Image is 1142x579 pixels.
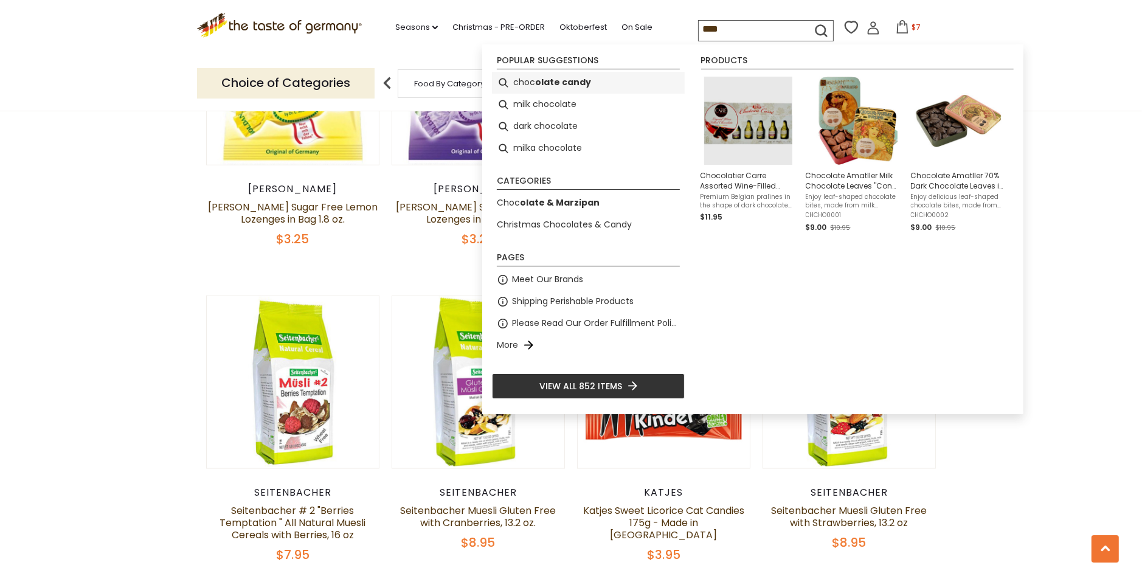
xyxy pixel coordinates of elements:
[492,137,685,159] li: milka chocolate
[492,335,685,356] li: More
[492,269,685,291] li: Meet Our Brands
[497,218,632,232] a: Christmas Chocolates & Candy
[763,487,936,499] div: Seitenbacher
[492,291,685,313] li: Shipping Perishable Products
[911,170,1006,191] span: Chocolate Amatller 70% Dark Chocolate Leaves in Art Deco Gift Tin, 2.1 oz
[906,72,1011,239] li: Chocolate Amatller 70% Dark Chocolate Leaves in Art Deco Gift Tin, 2.1 oz
[220,504,365,542] a: Seitenbacher # 2 "Berries Temptation " All Natural Muesli Cereals with Berries, 16 oz
[492,116,685,137] li: dark chocolate
[206,487,379,499] div: Seitenbacher
[208,200,378,226] a: [PERSON_NAME] Sugar Free Lemon Lozenges in Bag 1.8 oz.
[911,222,932,232] span: $9.00
[492,373,685,399] li: View all 852 items
[276,231,309,248] span: $3.25
[207,296,379,468] img: Seitenbacher # 2 "Berries Temptation " All Natural Muesli Cereals with Berries, 16 oz
[911,193,1006,210] span: Enjoy delicious leaf-shaped chocolate bites, made from 70% cocoa chocolate. Made using traditiona...
[704,77,792,165] img: Chocolatier Carre Assorted Wine-Filled Chocolates
[882,20,934,38] button: $7
[912,22,921,32] span: $7
[462,231,494,248] span: $3.25
[396,200,561,226] a: [PERSON_NAME] Sugar Free Salvia Lozenges in Bag 1.8 oz.
[701,212,723,222] span: $11.95
[936,223,956,232] span: $10.95
[492,313,685,335] li: Please Read Our Order Fulfillment Policies
[701,56,1014,69] li: Products
[647,546,680,563] span: $3.95
[395,21,438,34] a: Seasons
[197,68,375,98] p: Choice of Categories
[497,176,680,190] li: Categories
[806,170,901,191] span: Chocolate Amatller Milk Chocolate Leaves "Con Leche" in Art Deco Gift Tin, 2.1 oz
[832,534,867,551] span: $8.95
[911,211,1006,220] span: CHCHO0002
[392,296,564,468] img: Seitenbacher Muesli Gluten Free with Cranberries, 13.2 oz.
[911,77,1006,234] a: Chocolate Amatller 70% Dark Chocolate Leaves in Art Deco Gift Tin, 2.1 ozEnjoy delicious leaf-sha...
[701,170,796,191] span: Chocolatier Carre Assorted Wine-Filled Chocolates Gift Set, 7 bottles, 3.03 oz
[512,316,680,330] a: Please Read Our Order Fulfillment Policies
[583,504,744,542] a: Katjes Sweet Licorice Cat Candies 175g - Made in [GEOGRAPHIC_DATA]
[497,196,600,210] a: Chocolate & Marzipan
[512,272,583,286] a: Meet Our Brands
[452,21,545,34] a: Christmas - PRE-ORDER
[206,183,379,195] div: [PERSON_NAME]
[535,75,591,89] b: olate candy
[392,487,565,499] div: Seitenbacher
[492,72,685,94] li: chocolate candy
[375,71,400,95] img: previous arrow
[539,380,622,393] span: View all 852 items
[701,193,796,210] span: Premium Belgian pralines in the shape of dark chocolate bottles filled with a variety of wine, li...
[806,222,827,232] span: $9.00
[392,183,565,195] div: [PERSON_NAME]
[772,504,927,530] a: Seitenbacher Muesli Gluten Free with Strawberries, 13.2 oz
[512,294,634,308] a: Shipping Perishable Products
[806,193,901,210] span: Enjoy leaf-shaped chocolate bites, made from milk chocolate with caramel cream (con leche). A del...
[492,192,685,214] li: Chocolate & Marzipan
[696,72,801,239] li: Chocolatier Carre Assorted Wine-Filled Chocolates Gift Set, 7 bottles, 3.03 oz
[497,56,680,69] li: Popular suggestions
[461,534,495,551] span: $8.95
[577,487,750,499] div: Katjes
[400,504,556,530] a: Seitenbacher Muesli Gluten Free with Cranberries, 13.2 oz.
[276,546,310,563] span: $7.95
[492,94,685,116] li: milk chocolate
[492,214,685,236] li: Christmas Chocolates & Candy
[701,77,796,234] a: Chocolatier Carre Assorted Wine-Filled ChocolatesChocolatier Carre Assorted Wine-Filled Chocolate...
[806,77,901,234] a: Chocolate Amatller Milk Chocolate Leaves "Con Leche" in Art Deco Gift Tin, 2.1 ozEnjoy leaf-shape...
[801,72,906,239] li: Chocolate Amatller Milk Chocolate Leaves "Con Leche" in Art Deco Gift Tin, 2.1 oz
[497,253,680,266] li: Pages
[482,44,1023,414] div: Instant Search Results
[520,196,600,209] b: olate & Marzipan
[831,223,851,232] span: $10.95
[806,211,901,220] span: CHCHO0001
[415,79,485,88] a: Food By Category
[621,21,652,34] a: On Sale
[559,21,607,34] a: Oktoberfest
